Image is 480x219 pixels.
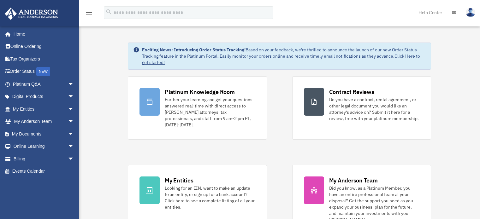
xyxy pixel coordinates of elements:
a: Digital Productsarrow_drop_down [4,90,84,103]
a: My Documentsarrow_drop_down [4,128,84,140]
a: My Entitiesarrow_drop_down [4,103,84,115]
a: Contract Reviews Do you have a contract, rental agreement, or other legal document you would like... [292,76,431,140]
i: menu [85,9,93,16]
a: Online Learningarrow_drop_down [4,140,84,153]
a: Home [4,28,80,40]
div: Platinum Knowledge Room [165,88,235,96]
a: Order StatusNEW [4,65,84,78]
span: arrow_drop_down [68,140,80,153]
a: Platinum Q&Aarrow_drop_down [4,78,84,90]
img: User Pic [466,8,475,17]
a: Online Ordering [4,40,84,53]
a: menu [85,11,93,16]
strong: Exciting News: Introducing Order Status Tracking! [142,47,246,53]
div: Further your learning and get your questions answered real-time with direct access to [PERSON_NAM... [165,96,255,128]
span: arrow_drop_down [68,128,80,141]
span: arrow_drop_down [68,153,80,165]
a: Billingarrow_drop_down [4,153,84,165]
a: Tax Organizers [4,53,84,65]
span: arrow_drop_down [68,78,80,91]
span: arrow_drop_down [68,90,80,103]
a: Platinum Knowledge Room Further your learning and get your questions answered real-time with dire... [128,76,267,140]
div: Do you have a contract, rental agreement, or other legal document you would like an attorney's ad... [329,96,419,122]
a: Events Calendar [4,165,84,178]
div: Contract Reviews [329,88,374,96]
span: arrow_drop_down [68,115,80,128]
div: NEW [36,67,50,76]
i: search [105,9,112,15]
div: My Entities [165,176,193,184]
div: My Anderson Team [329,176,378,184]
a: My Anderson Teamarrow_drop_down [4,115,84,128]
span: arrow_drop_down [68,103,80,116]
img: Anderson Advisors Platinum Portal [3,8,60,20]
a: Click Here to get started! [142,53,420,65]
div: Based on your feedback, we're thrilled to announce the launch of our new Order Status Tracking fe... [142,47,426,66]
div: Looking for an EIN, want to make an update to an entity, or sign up for a bank account? Click her... [165,185,255,210]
